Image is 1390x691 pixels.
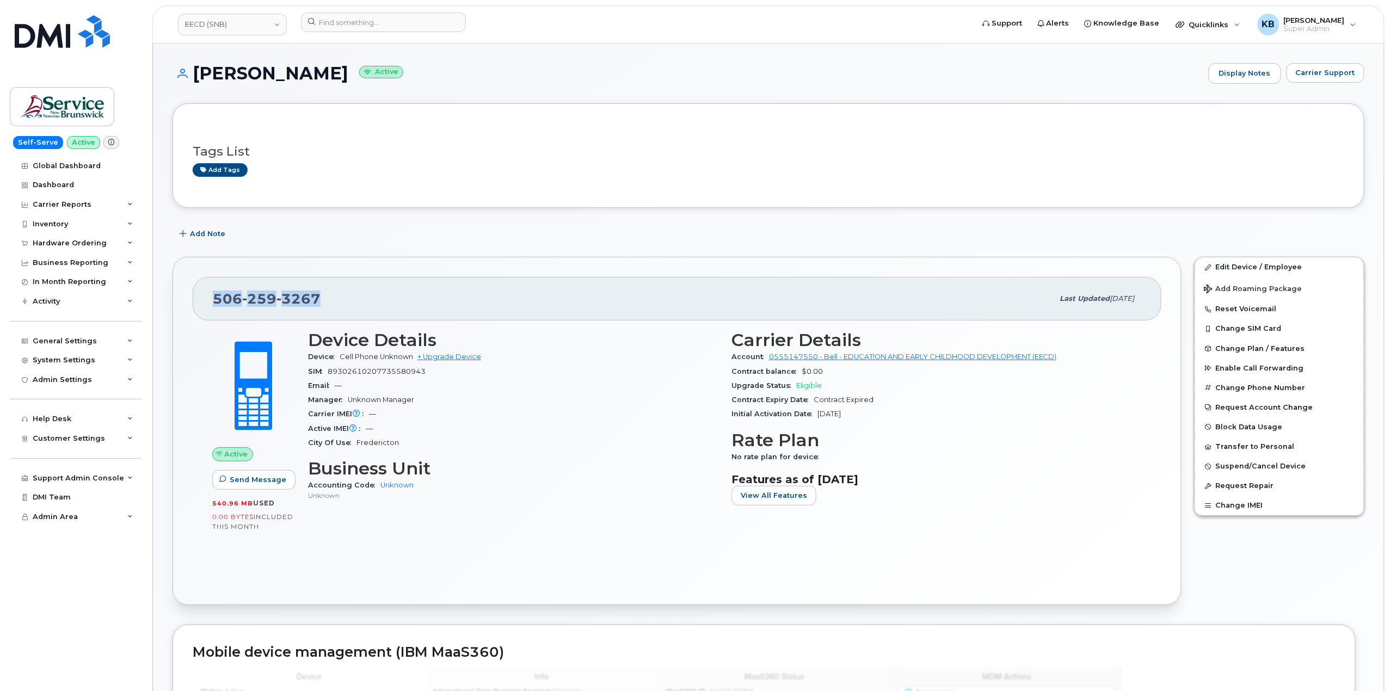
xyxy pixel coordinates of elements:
span: [DATE] [1110,294,1135,303]
button: Change Phone Number [1195,378,1364,398]
span: 506 [213,291,321,307]
span: Contract Expired [814,396,874,404]
h3: Business Unit [308,459,718,478]
span: Suspend/Cancel Device [1216,462,1306,471]
span: Add Note [190,229,225,239]
button: Add Note [173,224,235,244]
button: Change IMEI [1195,496,1364,515]
span: 0.00 Bytes [212,513,254,521]
a: Unknown [380,481,414,489]
a: + Upgrade Device [417,353,481,361]
span: Contract balance [731,367,802,375]
span: Active [225,449,248,459]
span: Eligible [796,381,822,390]
span: used [253,499,275,507]
span: Account [731,353,769,361]
span: No rate plan for device [731,453,824,461]
button: Suspend/Cancel Device [1195,456,1364,476]
span: 259 [242,291,276,307]
span: Carrier Support [1296,67,1355,78]
span: Active IMEI [308,424,366,433]
span: Device [308,353,340,361]
button: View All Features [731,486,816,505]
span: Fredericton [356,439,399,447]
span: — [366,424,373,433]
span: [DATE] [817,410,841,418]
span: Change Plan / Features [1216,344,1305,353]
button: Add Roaming Package [1195,277,1364,299]
p: Unknown [308,491,718,500]
span: Accounting Code [308,481,380,489]
h3: Rate Plan [731,430,1142,450]
a: Add tags [193,163,248,177]
span: 89302610207735580943 [328,367,426,375]
a: Edit Device / Employee [1195,257,1364,277]
span: Carrier IMEI [308,410,369,418]
button: Request Repair [1195,476,1364,496]
a: 0555147550 - Bell - EDUCATION AND EARLY CHILDHOOD DEVELOPMENT (EECD) [769,353,1057,361]
span: Last updated [1060,294,1110,303]
h3: Features as of [DATE] [731,473,1142,486]
span: Enable Call Forwarding [1216,364,1304,372]
span: 540.96 MB [212,499,253,507]
span: — [369,410,376,418]
button: Request Account Change [1195,398,1364,417]
span: SIM [308,367,328,375]
h2: Mobile device management (IBM MaaS360) [193,645,1336,660]
span: $0.00 [802,367,823,375]
button: Carrier Support [1287,63,1364,83]
button: Block Data Usage [1195,417,1364,437]
span: Initial Activation Date [731,410,817,418]
button: Transfer to Personal [1195,437,1364,456]
button: Reset Voicemail [1195,299,1364,319]
button: Send Message [212,470,296,490]
span: Manager [308,396,348,404]
span: Contract Expiry Date [731,396,814,404]
span: Add Roaming Package [1204,285,1302,295]
span: — [335,381,342,390]
h1: [PERSON_NAME] [173,64,1203,83]
span: Unknown Manager [348,396,414,404]
h3: Tags List [193,145,1344,158]
span: View All Features [741,490,807,501]
span: 3267 [276,291,321,307]
h3: Carrier Details [731,330,1142,350]
button: Change Plan / Features [1195,339,1364,359]
span: City Of Use [308,439,356,447]
button: Enable Call Forwarding [1195,359,1364,378]
h3: Device Details [308,330,718,350]
span: Send Message [230,474,286,485]
small: Active [359,66,403,78]
span: Email [308,381,335,390]
button: Change SIM Card [1195,319,1364,338]
span: Upgrade Status [731,381,796,390]
a: Display Notes [1209,63,1281,84]
span: Cell Phone Unknown [340,353,413,361]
